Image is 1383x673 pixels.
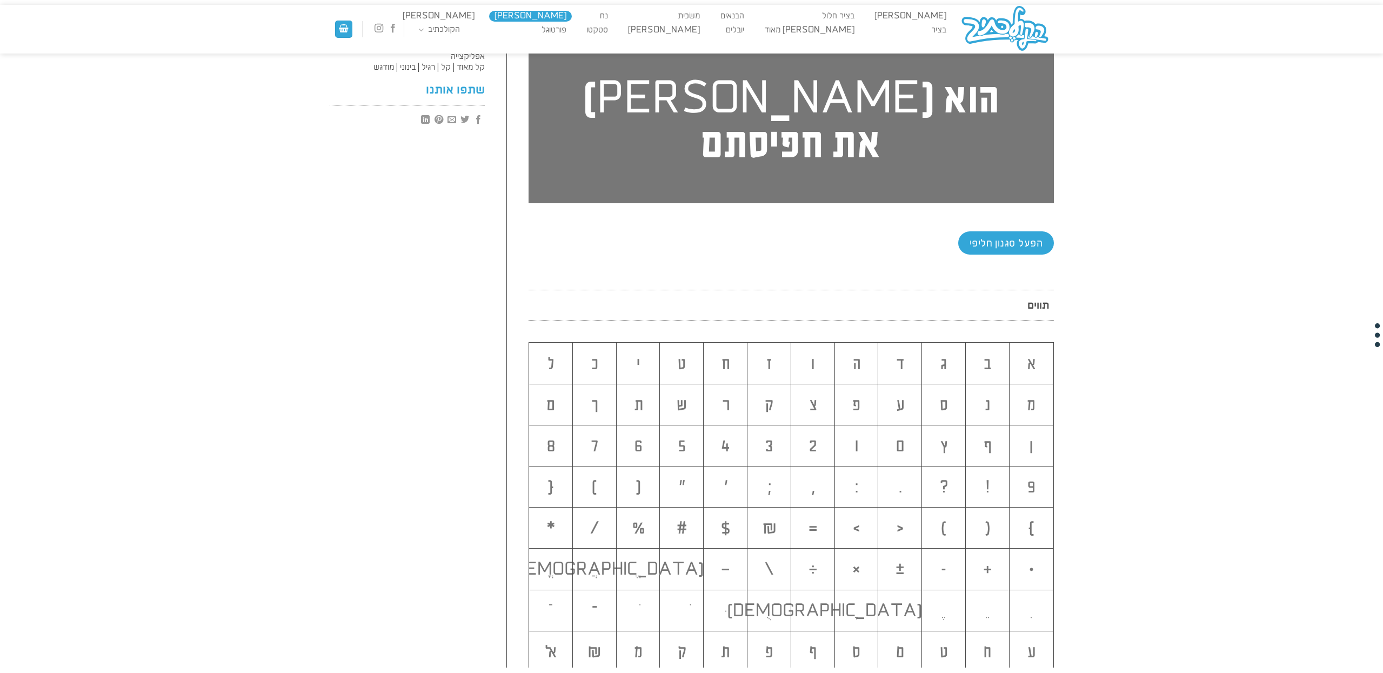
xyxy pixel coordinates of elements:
[835,397,879,415] h2: פ
[791,521,835,538] h2: =
[791,644,835,662] h2: 
[791,603,835,621] h2: ֹ
[421,114,430,126] a: Share on LinkedIn
[704,562,747,579] h2: –
[660,397,704,415] h2: ש
[1010,644,1053,662] h2: ﬠ
[878,603,922,621] h2: [DEMOGRAPHIC_DATA]
[397,11,479,22] a: [PERSON_NAME]
[966,603,1010,621] h2: ֵ
[704,356,747,374] h2: ח
[922,562,966,579] h2: -
[617,603,660,621] h2: ׂ
[835,479,879,497] h2: :
[747,397,791,415] h2: ק
[529,290,1054,320] p: תווים
[617,521,660,538] h2: %
[1010,521,1053,538] h2: }
[529,397,573,415] h2: ם
[573,521,617,538] h2: /
[660,603,704,621] h2: ׁ
[573,603,617,621] h2: ־
[704,644,747,662] h2: 
[617,438,660,456] h2: 6
[704,479,747,497] h2: ׳
[1010,438,1053,456] h2: ן
[573,356,617,374] h2: כ
[1010,479,1053,497] h2: 9
[817,11,859,22] a: בציר חלול
[660,479,704,497] h2: ״
[529,603,573,621] h2: ֿ
[869,11,951,22] a: [PERSON_NAME]
[704,603,747,621] h2: ּ
[791,356,835,374] h2: ו
[595,11,613,22] a: נח
[747,438,791,456] h2: 3
[617,397,660,415] h2: ת
[529,356,573,374] h2: ל
[617,356,660,374] h2: י
[835,521,879,538] h2: >
[704,397,747,415] h2: ר
[966,644,1010,662] h2: 
[413,24,465,35] a: הקולכתיב
[660,438,704,456] h2: 5
[474,114,483,126] a: שתף בפייסבוק
[966,356,1010,374] h2: ב
[335,21,352,38] a: מעבר לסל הקניות
[489,11,571,22] a: [PERSON_NAME]
[878,479,922,497] h2: .
[573,438,617,456] h2: 7
[791,438,835,456] h2: 2
[529,479,573,497] h2: {
[529,44,1054,203] h2: הוא [PERSON_NAME] את חפיסתם
[529,438,573,456] h2: 8
[573,562,617,579] h2: ֲ
[791,397,835,415] h2: צ
[835,562,879,579] h2: ×
[878,356,922,374] h2: ד
[747,562,791,579] h2: \
[536,25,571,36] a: פורטוגל
[374,23,383,35] a: עקבו אחרינו באינסטגרם
[791,479,835,497] h2: ,
[447,114,456,126] a: שלח דואר אלקטרוני לחבר
[878,562,922,579] h2: ±
[966,479,1010,497] h2: !
[878,438,922,456] h2: 0
[747,356,791,374] h2: ז
[878,521,922,538] h2: <
[1010,397,1053,415] h2: מ
[1010,603,1053,621] h2: ִ
[573,479,617,497] h2: ]
[966,438,1010,456] h2: ף
[747,644,791,662] h2: 
[922,479,966,497] h2: ?
[330,83,485,98] h4: שתפו אותנו
[720,25,749,36] a: יובלים
[747,603,791,621] h2: ֻ
[660,521,704,538] h2: #
[791,562,835,579] h2: ÷
[922,521,966,538] h2: )
[573,644,617,662] h2: 
[878,397,922,415] h2: ע
[460,114,469,126] a: שתף בטוויטר
[623,25,705,36] a: [PERSON_NAME]
[970,232,1043,251] span: הפעל סגנון חליפי
[660,356,704,374] h2: ט
[673,11,705,22] a: משׂכית
[835,603,879,621] h2: ָ
[759,25,859,36] a: [PERSON_NAME] מאוד
[573,397,617,415] h2: ך
[704,521,747,538] h2: $
[747,521,791,538] h2: ₪
[922,603,966,621] h2: ֶ
[1010,356,1053,374] h2: א
[966,521,1010,538] h2: (
[660,644,704,662] h2: 
[529,562,573,579] h2: ֳ
[835,438,879,456] h2: 1
[617,562,660,579] h2: ֱ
